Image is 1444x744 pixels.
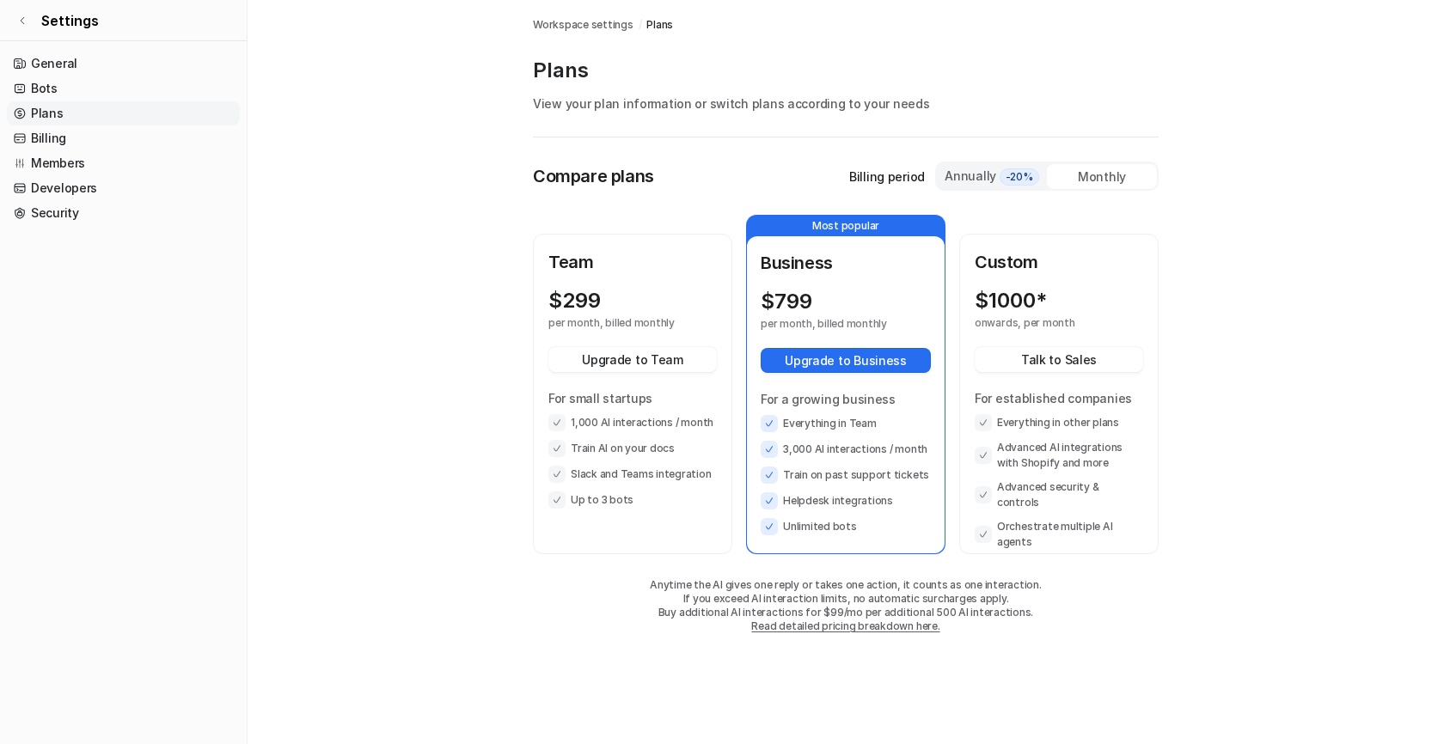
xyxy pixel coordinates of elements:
[975,519,1143,550] li: Orchestrate multiple AI agents
[28,229,164,259] b: [EMAIL_ADDRESS][DOMAIN_NAME]
[548,289,601,313] p: $ 299
[548,440,717,457] li: Train AI on your docs
[295,556,322,583] button: Send a message…
[533,578,1159,592] p: Anytime the AI gives one reply or takes one action, it counts as one interaction.
[1047,164,1157,189] div: Monthly
[761,317,900,331] p: per month, billed monthly
[533,57,1159,84] p: Plans
[14,184,330,345] div: Operator says…
[62,99,330,170] div: Hi can I put a pause on the trial? I am looking to use Eesel but I am not yet ready to begin test...
[975,389,1143,407] p: For established companies
[761,390,931,408] p: For a growing business
[761,467,931,484] li: Train on past support tickets
[49,9,76,37] img: Profile image for Operator
[975,249,1143,275] p: Custom
[548,347,717,372] button: Upgrade to Team
[761,441,931,458] li: 3,000 AI interactions / month
[82,563,95,576] button: Upload attachment
[548,466,717,483] li: Slack and Teams integration
[533,592,1159,606] p: If you exceed AI interaction limits, no automatic surcharges apply.
[761,492,931,509] li: Helpdesk integrations
[41,10,99,31] span: Settings
[7,76,240,101] a: Bots
[975,479,1143,510] li: Advanced security & controls
[7,176,240,200] a: Developers
[7,52,240,76] a: General
[302,7,333,38] div: Close
[14,184,282,314] div: You’ll get replies here and in your email:✉️[EMAIL_ADDRESS][DOMAIN_NAME]Our usual reply time🕒1 da...
[849,168,925,186] p: Billing period
[15,527,329,556] textarea: Message…
[83,9,144,21] h1: Operator
[7,151,240,175] a: Members
[76,355,316,406] div: I was just clicking the trial button to see if there was more information I could learn from this.
[548,389,717,407] p: For small startups
[533,95,1159,113] p: View your plan information or switch plans according to your needs
[7,201,240,225] a: Security
[14,99,330,184] div: Ryan says…
[761,290,812,314] p: $ 799
[548,249,717,275] p: Team
[533,163,654,189] p: Compare plans
[7,126,240,150] a: Billing
[761,250,931,276] p: Business
[548,316,686,330] p: per month, billed monthly
[761,415,931,432] li: Everything in Team
[14,345,330,436] div: Ryan says…
[548,414,717,431] li: 1,000 AI interactions / month
[11,7,44,40] button: go back
[975,440,1143,471] li: Advanced AI integrations with Shopify and more
[27,563,40,576] button: Emoji picker
[533,606,1159,619] p: Buy additional AI interactions for $99/mo per additional 500 AI interactions.
[28,194,268,261] div: You’ll get replies here and in your email: ✉️
[7,101,240,125] a: Plans
[761,518,931,535] li: Unlimited bots
[83,21,214,39] p: The team can also help
[269,7,302,40] button: Home
[761,348,931,373] button: Upgrade to Business
[975,347,1143,372] button: Talk to Sales
[747,216,945,236] p: Most popular
[975,414,1143,431] li: Everything in other plans
[54,563,68,576] button: Gif picker
[975,289,1047,313] p: $ 1000*
[28,317,133,327] div: Operator • 32m ago
[548,491,717,509] li: Up to 3 bots
[62,345,330,416] div: I was just clicking the trial button to see if there was more information I could learn from this.
[28,270,268,303] div: Our usual reply time 🕒
[646,17,673,33] a: Plans
[42,288,79,302] b: 1 day
[639,17,642,33] span: /
[975,316,1112,330] p: onwards, per month
[751,619,939,632] a: Read detailed pricing breakdown here.
[76,109,316,160] div: Hi can I put a pause on the trial? I am looking to use Eesel but I am not yet ready to begin test...
[1000,168,1039,186] span: -20%
[533,17,633,33] a: Workspace settings
[944,167,1040,186] div: Annually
